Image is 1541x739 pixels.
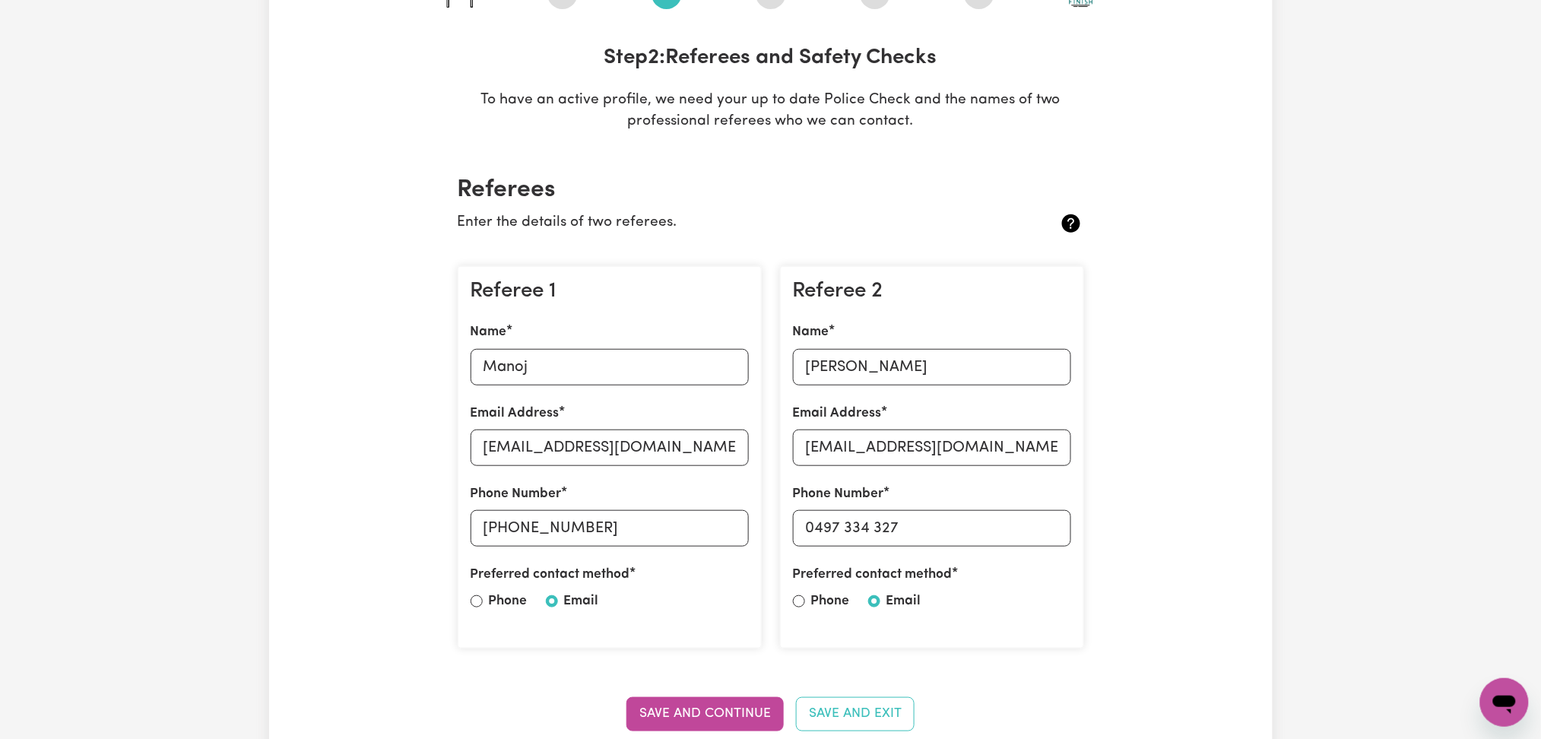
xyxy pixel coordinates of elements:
label: Phone Number [793,484,884,504]
p: Enter the details of two referees. [458,212,980,234]
label: Phone [811,592,850,611]
label: Phone Number [471,484,562,504]
label: Phone [489,592,528,611]
iframe: Button to launch messaging window [1480,678,1529,727]
label: Email [886,592,921,611]
h2: Referees [458,176,1084,205]
label: Email [564,592,599,611]
button: Save and Continue [626,697,784,731]
button: Save and Exit [796,697,915,731]
h3: Step 2 : Referees and Safety Checks [445,46,1096,71]
p: To have an active profile, we need your up to date Police Check and the names of two professional... [445,90,1096,134]
h3: Referee 2 [793,279,1071,305]
label: Name [471,322,507,342]
label: Preferred contact method [793,565,953,585]
label: Email Address [793,404,882,423]
label: Preferred contact method [471,565,630,585]
label: Name [793,322,829,342]
h3: Referee 1 [471,279,749,305]
label: Email Address [471,404,560,423]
